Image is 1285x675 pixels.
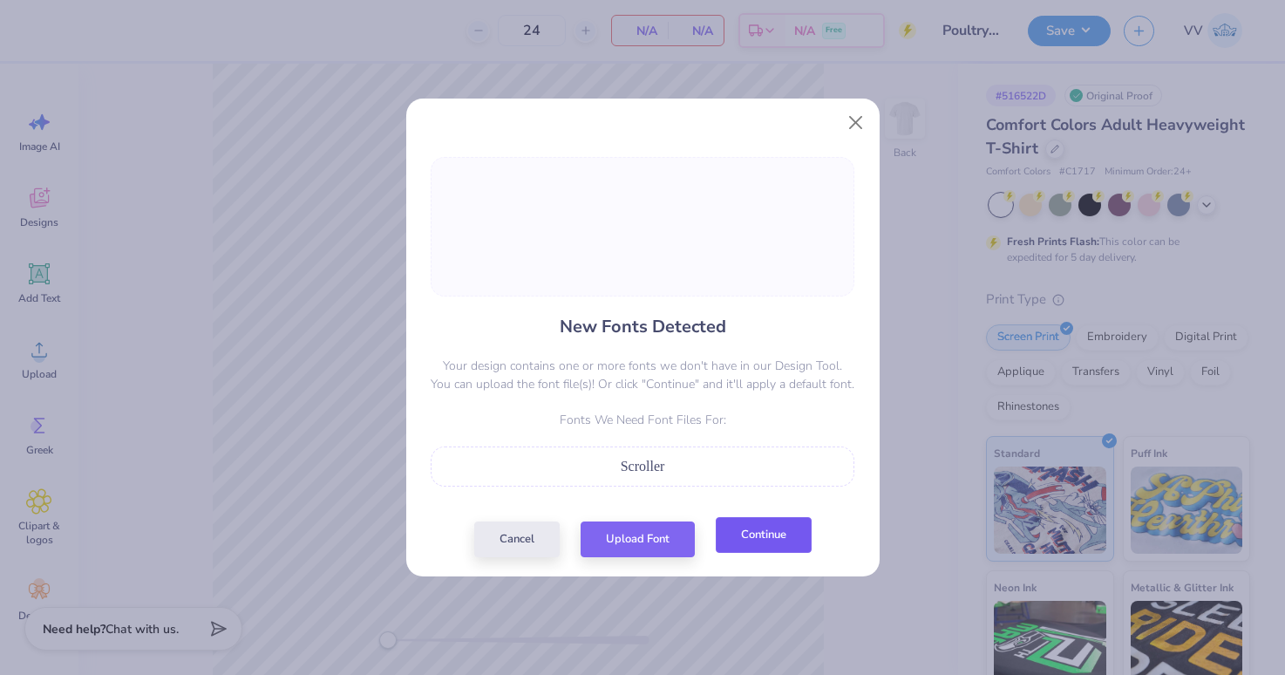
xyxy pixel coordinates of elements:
[474,522,560,557] button: Cancel
[581,522,695,557] button: Upload Font
[621,459,665,474] span: Scroller
[839,106,872,139] button: Close
[560,314,726,339] h4: New Fonts Detected
[716,517,812,553] button: Continue
[431,357,854,393] p: Your design contains one or more fonts we don't have in our Design Tool. You can upload the font ...
[431,411,854,429] p: Fonts We Need Font Files For:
